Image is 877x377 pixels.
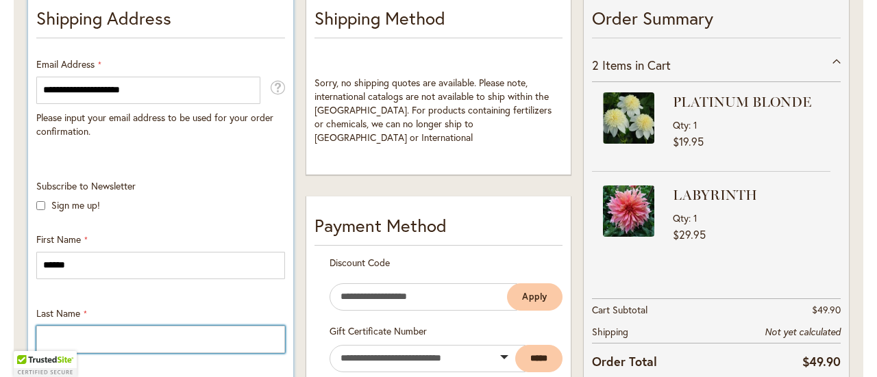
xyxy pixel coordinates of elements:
p: Shipping Address [36,5,285,38]
img: PLATINUM BLONDE [603,92,654,144]
span: Shipping [592,325,628,338]
span: Email Address [36,57,95,70]
img: LABYRINTH [603,185,654,237]
th: Cart Subtotal [592,298,706,321]
p: Order Summary [592,5,841,38]
span: Not yet calculated [765,326,841,338]
span: Apply [522,291,548,302]
span: $49.90 [802,353,841,369]
span: 1 [693,211,697,224]
span: Qty [673,118,689,131]
iframe: Launch Accessibility Center [10,328,49,367]
span: 2 [592,57,599,73]
span: Items in Cart [602,57,671,73]
span: $49.90 [812,303,841,316]
span: 1 [693,118,697,131]
span: Sorry, no shipping quotes are available. Please note, international catalogs are not available to... [314,76,552,144]
div: Payment Method [314,213,563,246]
strong: Order Total [592,351,657,371]
span: $29.95 [673,227,706,242]
span: Last Name [36,307,80,320]
span: Please input your email address to be used for your order confirmation. [36,111,273,138]
span: First Name [36,233,81,246]
span: Qty [673,211,689,224]
span: $19.95 [673,134,704,148]
strong: PLATINUM BLONDE [673,92,827,112]
button: Apply [507,283,563,311]
p: Shipping Method [314,5,563,38]
span: Subscribe to Newsletter [36,179,136,192]
span: Discount Code [330,256,390,269]
strong: LABYRINTH [673,185,827,205]
label: Sign me up! [51,198,100,211]
span: Gift Certificate Number [330,324,427,337]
